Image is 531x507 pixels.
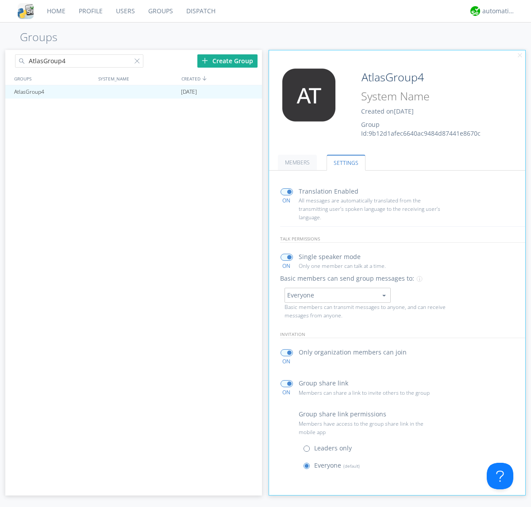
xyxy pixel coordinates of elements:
div: ON [277,197,296,204]
p: Basic members can send group messages to: [280,274,414,283]
span: Group Id: 9b12d1afec6640ac9484d87441e8670c [361,120,481,137]
p: Leaders only [314,443,352,453]
input: Search groups [15,54,143,68]
div: ON [277,262,296,270]
a: MEMBERS [278,155,317,170]
a: AtlasGroup4[DATE] [5,85,262,99]
span: [DATE] [394,107,414,115]
p: Only organization members can join [299,347,407,357]
img: cddb5a64eb264b2086981ab96f4c1ba7 [18,3,34,19]
img: d2d01cd9b4174d08988066c6d424eccd [470,6,480,16]
iframe: Toggle Customer Support [487,463,513,489]
p: Translation Enabled [299,187,358,196]
button: Everyone [285,288,391,303]
div: SYSTEM_NAME [96,72,179,85]
input: Group Name [358,69,501,86]
p: Everyone [314,461,360,470]
p: All messages are automatically translated from the transmitting user’s spoken language to the rec... [299,196,440,222]
img: 373638.png [276,69,342,122]
p: Members can share a link to invite others to the group [299,389,440,397]
p: Group share link permissions [299,409,386,419]
span: Created on [361,107,414,115]
span: [DATE] [181,85,197,99]
span: (default) [341,463,360,469]
div: Create Group [197,54,258,68]
p: invitation [280,331,526,338]
div: CREATED [179,72,263,85]
img: plus.svg [202,57,208,64]
img: cancel.svg [517,53,523,59]
p: Only one member can talk at a time. [299,262,440,270]
div: ON [277,358,296,365]
div: automation+atlas [482,7,516,15]
p: Members have access to the group share link in the mobile app [299,419,440,436]
a: SETTINGS [327,155,366,171]
div: AtlasGroup4 [12,85,95,99]
p: Single speaker mode [299,252,361,262]
div: GROUPS [12,72,94,85]
p: Basic members can transmit messages to anyone, and can receive messages from anyone. [285,303,450,320]
input: System Name [358,88,501,105]
p: Group share link [299,378,348,388]
div: ON [277,389,296,396]
p: talk permissions [280,235,526,243]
